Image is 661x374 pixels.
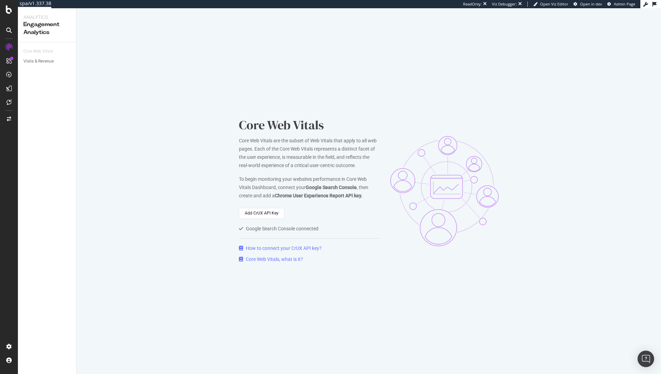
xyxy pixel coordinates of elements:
a: Admin Page [607,1,635,7]
button: Add CrUX API Key [239,208,284,219]
a: Visits & Revenue [23,58,71,65]
div: Analytics [23,14,71,21]
div: How to connect your CrUX API key? [246,244,322,252]
div: Visits & Revenue [23,58,54,65]
a: Core Web Vitals [23,48,60,55]
div: Add CrUX API Key [245,210,279,216]
div: Viz Debugger: [492,1,517,7]
div: ReadOnly: [463,1,482,7]
span: Open Viz Editor [540,1,568,7]
a: Open Viz Editor [533,1,568,7]
div: Core Web Vitals [23,48,53,55]
a: How to connect your CrUX API key? [239,244,379,252]
span: Open in dev [580,1,602,7]
div: Open Intercom Messenger [638,351,654,367]
div: To begin monitoring your websites performance in Core Web Vitals Dashboard, connect your , then c... [239,175,379,200]
div: Engagement Analytics [23,21,71,36]
div: Core Web Vitals [239,117,379,134]
div: Core Web Vitals, what is it? [246,255,303,263]
div: Core Web Vitals are the subset of Web Vitals that apply to all web pages. Each of the Core Web Vi... [239,136,379,169]
img: BLpuk0U9.png [390,136,498,246]
div: Google Search Console connected [246,224,318,233]
b: Google Search Console [306,185,357,190]
b: Chrome User Experience Report API key. [275,193,363,198]
span: Admin Page [614,1,635,7]
a: Core Web Vitals, what is it? [239,255,379,263]
a: Open in dev [574,1,602,7]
